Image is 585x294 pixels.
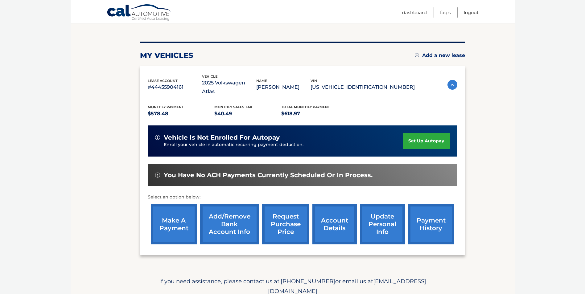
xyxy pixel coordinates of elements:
[202,74,217,79] span: vehicle
[447,80,457,90] img: accordion-active.svg
[214,105,252,109] span: Monthly sales Tax
[148,109,215,118] p: $578.48
[415,52,465,59] a: Add a new lease
[408,204,454,244] a: payment history
[440,7,451,18] a: FAQ's
[281,109,348,118] p: $618.97
[164,134,280,141] span: vehicle is not enrolled for autopay
[202,79,256,96] p: 2025 Volkswagen Atlas
[214,109,281,118] p: $40.49
[155,135,160,140] img: alert-white.svg
[148,83,202,92] p: #44455904161
[311,79,317,83] span: vin
[415,53,419,57] img: add.svg
[107,4,171,22] a: Cal Automotive
[155,173,160,178] img: alert-white.svg
[464,7,479,18] a: Logout
[402,7,427,18] a: Dashboard
[281,278,335,285] span: [PHONE_NUMBER]
[164,171,373,179] span: You have no ACH payments currently scheduled or in process.
[312,204,357,244] a: account details
[200,204,259,244] a: Add/Remove bank account info
[151,204,197,244] a: make a payment
[148,105,184,109] span: Monthly Payment
[256,83,311,92] p: [PERSON_NAME]
[140,51,193,60] h2: my vehicles
[262,204,309,244] a: request purchase price
[164,141,403,148] p: Enroll your vehicle in automatic recurring payment deduction.
[311,83,415,92] p: [US_VEHICLE_IDENTIFICATION_NUMBER]
[256,79,267,83] span: name
[281,105,330,109] span: Total Monthly Payment
[360,204,405,244] a: update personal info
[403,133,450,149] a: set up autopay
[148,194,457,201] p: Select an option below:
[148,79,178,83] span: lease account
